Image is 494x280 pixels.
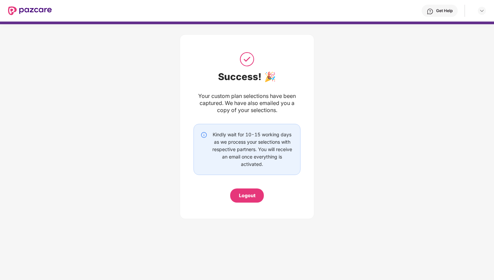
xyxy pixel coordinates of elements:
[427,8,433,15] img: svg+xml;base64,PHN2ZyBpZD0iSGVscC0zMngzMiIgeG1sbnM9Imh0dHA6Ly93d3cudzMub3JnLzIwMDAvc3ZnIiB3aWR0aD...
[193,93,301,114] div: Your custom plan selections have been captured. We have also emailed you a copy of your selections.
[8,6,52,15] img: New Pazcare Logo
[201,132,207,138] img: svg+xml;base64,PHN2ZyBpZD0iSW5mby0yMHgyMCIgeG1sbnM9Imh0dHA6Ly93d3cudzMub3JnLzIwMDAvc3ZnIiB3aWR0aD...
[193,71,301,82] div: Success! 🎉
[479,8,485,13] img: svg+xml;base64,PHN2ZyBpZD0iRHJvcGRvd24tMzJ4MzIiIHhtbG5zPSJodHRwOi8vd3d3LnczLm9yZy8yMDAwL3N2ZyIgd2...
[239,51,255,68] img: svg+xml;base64,PHN2ZyB3aWR0aD0iNTAiIGhlaWdodD0iNTAiIHZpZXdCb3g9IjAgMCA1MCA1MCIgZmlsbD0ibm9uZSIgeG...
[436,8,453,13] div: Get Help
[211,131,293,168] div: Kindly wait for 10-15 working days as we process your selections with respective partners. You wi...
[239,192,255,199] div: Logout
